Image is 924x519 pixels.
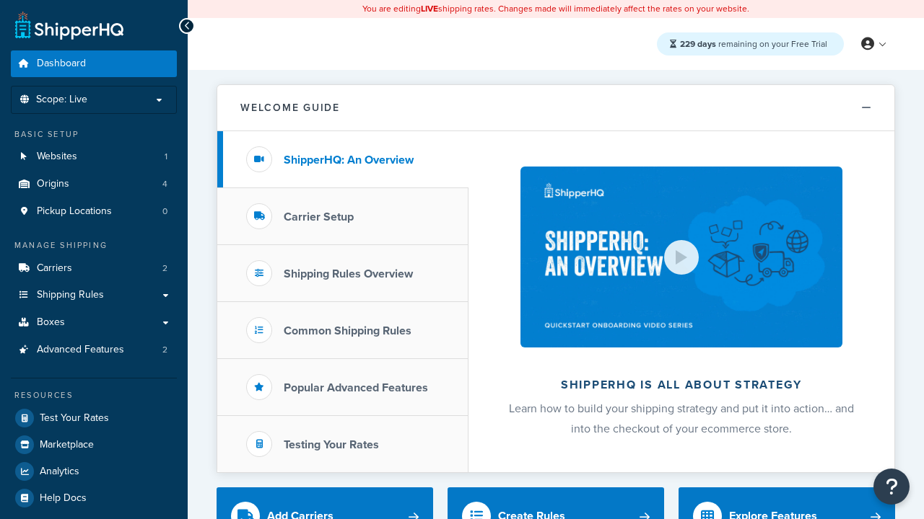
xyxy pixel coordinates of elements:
[507,378,856,391] h2: ShipperHQ is all about strategy
[11,143,177,170] li: Websites
[284,324,411,337] h3: Common Shipping Rules
[217,85,894,131] button: Welcome Guide
[11,337,177,363] li: Advanced Features
[680,37,827,50] span: remaining on your Free Trial
[11,432,177,458] a: Marketplace
[680,37,716,50] strong: 229 days
[11,389,177,402] div: Resources
[11,255,177,282] li: Carriers
[11,171,177,198] a: Origins4
[11,198,177,225] li: Pickup Locations
[162,262,167,275] span: 2
[36,94,87,106] span: Scope: Live
[40,466,79,478] span: Analytics
[37,151,77,163] span: Websites
[37,344,124,356] span: Advanced Features
[37,289,104,301] span: Shipping Rules
[11,198,177,225] a: Pickup Locations0
[40,492,87,505] span: Help Docs
[165,151,167,163] span: 1
[37,178,69,190] span: Origins
[162,205,167,218] span: 0
[37,58,86,70] span: Dashboard
[509,400,854,437] span: Learn how to build your shipping strategy and put it into action… and into the checkout of your e...
[37,316,65,329] span: Boxes
[284,438,379,451] h3: Testing Your Rates
[284,154,414,167] h3: ShipperHQ: An Overview
[11,143,177,170] a: Websites1
[37,262,72,275] span: Carriers
[40,439,94,451] span: Marketplace
[873,469,910,505] button: Open Resource Center
[11,405,177,431] a: Test Your Rates
[11,50,177,77] a: Dashboard
[11,239,177,252] div: Manage Shipping
[37,205,112,218] span: Pickup Locations
[11,309,177,336] a: Boxes
[284,381,428,394] h3: Popular Advanced Features
[11,458,177,484] a: Analytics
[284,210,354,223] h3: Carrier Setup
[421,2,438,15] b: LIVE
[284,267,413,280] h3: Shipping Rules Overview
[11,255,177,282] a: Carriers2
[11,128,177,141] div: Basic Setup
[11,171,177,198] li: Origins
[240,102,340,113] h2: Welcome Guide
[11,337,177,363] a: Advanced Features2
[162,178,167,190] span: 4
[11,485,177,511] a: Help Docs
[520,167,842,347] img: ShipperHQ is all about strategy
[40,412,109,425] span: Test Your Rates
[11,282,177,309] a: Shipping Rules
[162,344,167,356] span: 2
